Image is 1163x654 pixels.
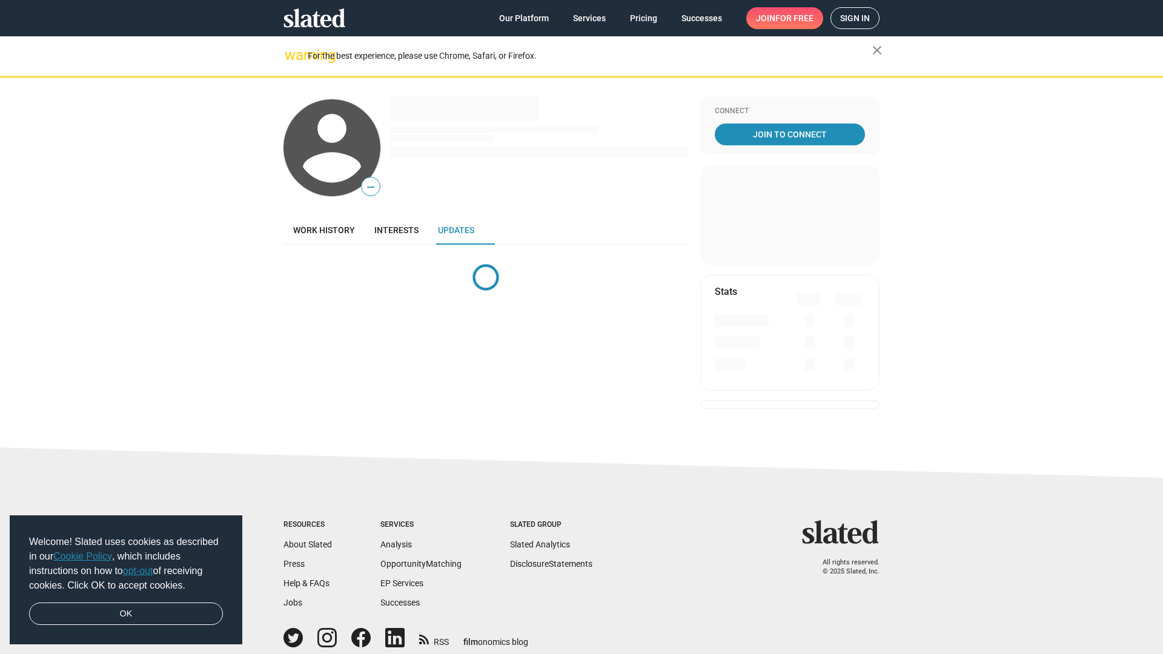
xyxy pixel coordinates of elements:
a: Sign in [830,7,880,29]
a: Our Platform [489,7,558,29]
span: film [463,637,478,647]
a: Interests [365,216,428,245]
span: for free [775,7,813,29]
span: Welcome! Slated uses cookies as described in our , which includes instructions on how to of recei... [29,535,223,593]
a: Jobs [283,598,302,607]
div: Services [380,520,462,530]
span: Sign in [840,8,870,28]
mat-card-title: Stats [715,285,737,298]
a: DisclosureStatements [510,559,592,569]
div: cookieconsent [10,515,242,645]
a: Successes [380,598,420,607]
a: Updates [428,216,484,245]
a: Join To Connect [715,124,865,145]
a: Successes [672,7,732,29]
a: Services [563,7,615,29]
a: Pricing [620,7,667,29]
span: Updates [438,225,474,235]
span: Our Platform [499,7,549,29]
span: Successes [681,7,722,29]
span: Join [756,7,813,29]
div: Resources [283,520,332,530]
span: Join To Connect [717,124,863,145]
a: Slated Analytics [510,540,570,549]
span: Pricing [630,7,657,29]
a: RSS [419,629,449,648]
a: dismiss cookie message [29,603,223,626]
a: Joinfor free [746,7,823,29]
a: Work history [283,216,365,245]
a: Press [283,559,305,569]
a: OpportunityMatching [380,559,462,569]
a: Analysis [380,540,412,549]
span: Services [573,7,606,29]
span: Work history [293,225,355,235]
a: Cookie Policy [53,551,112,561]
mat-icon: warning [285,48,299,62]
span: — [362,179,380,195]
a: opt-out [123,566,153,576]
a: Help & FAQs [283,578,330,588]
a: filmonomics blog [463,627,528,648]
span: Interests [374,225,419,235]
div: Slated Group [510,520,592,530]
a: EP Services [380,578,423,588]
div: Connect [715,107,865,116]
mat-icon: close [870,43,884,58]
p: All rights reserved. © 2025 Slated, Inc. [810,558,880,576]
a: About Slated [283,540,332,549]
div: For the best experience, please use Chrome, Safari, or Firefox. [308,48,872,64]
